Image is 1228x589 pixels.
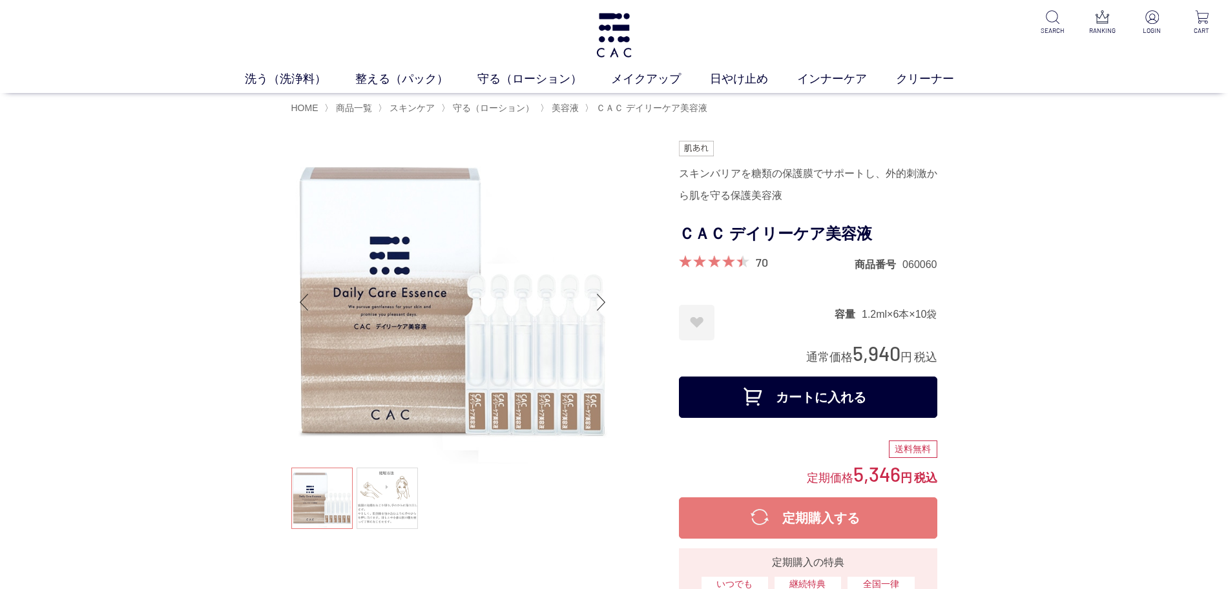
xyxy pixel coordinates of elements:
[853,341,900,365] span: 5,940
[1087,26,1118,36] p: RANKING
[1186,10,1218,36] a: CART
[594,103,707,113] a: ＣＡＣ デイリーケア美容液
[355,70,477,88] a: 整える（パック）
[914,471,937,484] span: 税込
[1136,26,1168,36] p: LOGIN
[245,70,355,88] a: 洗う（洗浄料）
[453,103,534,113] span: 守る（ローション）
[540,102,582,114] li: 〉
[679,497,937,539] button: 定期購入する
[806,351,853,364] span: 通常価格
[594,13,634,57] img: logo
[549,103,579,113] a: 美容液
[855,258,902,271] dt: 商品番号
[679,141,714,156] img: 肌あれ
[450,103,534,113] a: 守る（ローション）
[679,305,714,340] a: お気に入りに登録する
[611,70,710,88] a: メイクアップ
[333,103,372,113] a: 商品一覧
[1037,10,1068,36] a: SEARCH
[1087,10,1118,36] a: RANKING
[710,70,797,88] a: 日やけ止め
[387,103,435,113] a: スキンケア
[797,70,896,88] a: インナーケア
[756,255,768,269] a: 70
[596,103,707,113] span: ＣＡＣ デイリーケア美容液
[914,351,937,364] span: 税込
[390,103,435,113] span: スキンケア
[853,462,900,486] span: 5,346
[679,220,937,249] h1: ＣＡＣ デイリーケア美容液
[807,470,853,484] span: 定期価格
[336,103,372,113] span: 商品一覧
[477,70,611,88] a: 守る（ローション）
[585,102,711,114] li: 〉
[896,70,983,88] a: クリーナー
[900,351,912,364] span: 円
[679,377,937,418] button: カートに入れる
[679,163,937,207] div: スキンバリアを糖類の保護膜でサポートし、外的刺激から肌を守る保護美容液
[902,258,937,271] dd: 060060
[441,102,537,114] li: 〉
[900,471,912,484] span: 円
[684,555,932,570] div: 定期購入の特典
[1136,10,1168,36] a: LOGIN
[862,307,937,321] dd: 1.2ml×6本×10袋
[291,276,317,328] div: Previous slide
[835,307,862,321] dt: 容量
[588,276,614,328] div: Next slide
[552,103,579,113] span: 美容液
[1186,26,1218,36] p: CART
[889,440,937,459] div: 送料無料
[291,141,614,464] img: ＣＡＣ デイリーケア美容液
[378,102,438,114] li: 〉
[291,103,318,113] a: HOME
[1037,26,1068,36] p: SEARCH
[324,102,375,114] li: 〉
